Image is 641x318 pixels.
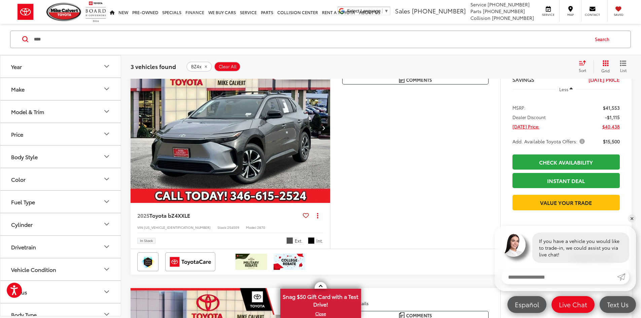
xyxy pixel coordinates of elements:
[11,311,37,318] div: Body Type
[103,220,111,228] div: Cylinder
[556,300,591,309] span: Live Chat
[140,239,153,242] span: In Stock
[0,258,121,280] button: Vehicle ConditionVehicle Condition
[11,108,44,115] div: Model & Trim
[0,191,121,213] button: Fuel TypeFuel Type
[615,60,632,73] button: List View
[139,254,157,270] img: Toyota Safety Sense Mike Calvert Toyota Houston TX
[11,176,26,182] div: Color
[0,213,121,235] button: CylinderCylinder
[512,123,539,130] span: [DATE] Price:
[0,168,121,190] button: ColorColor
[11,63,22,70] div: Year
[103,266,111,274] div: Vehicle Condition
[470,1,486,8] span: Service
[492,14,534,21] span: [PHONE_NUMBER]
[137,211,149,219] span: 2025
[11,131,23,137] div: Price
[395,6,410,15] span: Sales
[342,75,489,84] button: Comments
[286,237,293,244] span: Heavy Metal
[617,270,629,284] a: Submit
[11,266,56,273] div: Vehicle Condition
[604,300,632,309] span: Text Us
[217,225,227,230] span: Stock:
[399,312,404,318] img: Comments
[511,300,542,309] span: Español
[483,8,525,14] span: [PHONE_NUMBER]
[399,77,404,83] img: Comments
[384,8,389,13] span: ▼
[214,62,241,72] button: Clear All
[219,64,237,69] span: Clear All
[611,12,626,17] span: Saved
[589,31,619,48] button: Search
[103,130,111,138] div: Price
[602,123,620,130] span: $40,438
[295,238,303,244] span: Ext.
[103,198,111,206] div: Fuel Type
[33,31,589,47] input: Search by Make, Model, or Keyword
[46,3,82,21] img: Mike Calvert Toyota
[0,56,121,77] button: YearYear
[601,68,610,73] span: Grid
[11,153,38,160] div: Body Style
[167,254,214,270] img: ToyotaCare Mike Calvert Toyota Houston TX
[312,210,323,221] button: Actions
[412,6,466,15] span: [PHONE_NUMBER]
[317,116,330,140] button: Next image
[512,114,546,120] span: Dealer Discount
[603,104,620,111] span: $41,553
[406,77,432,83] span: Comments
[274,254,305,270] img: /static/brand-toyota/National_Assets/toyota-college-grad.jpeg?height=48
[563,12,578,17] span: Map
[103,175,111,183] div: Color
[501,270,617,284] input: Enter your message
[149,211,181,219] span: Toyota bZ4X
[512,138,586,145] span: Add. Available Toyota Offers:
[0,281,121,303] button: StatusStatus
[186,62,212,72] button: remove BZ4x
[137,225,144,230] span: VIN:
[191,64,202,69] span: BZ4x
[600,296,636,313] a: Text Us
[556,83,576,95] button: Less
[11,86,25,92] div: Make
[512,138,587,145] button: Add. Available Toyota Offers:
[181,211,190,219] span: XLE
[103,153,111,161] div: Body Style
[579,67,586,73] span: Sort
[501,233,526,257] img: Agent profile photo
[342,301,489,306] h4: More Details
[512,104,526,111] span: MSRP:
[103,243,111,251] div: Drivetrain
[594,60,615,73] button: Grid View
[0,101,121,122] button: Model & TrimModel & Trim
[227,225,239,230] span: 254009
[317,213,318,218] span: dropdown dots
[11,221,33,227] div: Cylinder
[131,62,176,70] span: 3 vehicles found
[470,14,491,21] span: Collision
[589,76,620,83] span: [DATE] PRICE
[541,12,556,17] span: Service
[488,1,530,8] span: [PHONE_NUMBER]
[103,288,111,296] div: Status
[11,199,35,205] div: Fuel Type
[605,114,620,120] span: -$1,115
[236,254,267,270] img: /static/brand-toyota/National_Assets/toyota-military-rebate.jpeg?height=48
[0,146,121,168] button: Body StyleBody Style
[281,289,360,310] span: Snag $50 Gift Card with a Test Drive!
[103,63,111,71] div: Year
[130,53,331,203] a: 2025 Toyota bZ4X XLE FWD2025 Toyota bZ4X XLE FWD2025 Toyota bZ4X XLE FWD2025 Toyota bZ4X XLE FWD
[11,244,36,250] div: Drivetrain
[559,86,568,92] span: Less
[512,154,620,170] a: Check Availability
[137,212,300,219] a: 2025Toyota bZ4XXLE
[620,67,627,73] span: List
[470,8,482,14] span: Parts
[532,233,629,263] div: If you have a vehicle you would like to trade-in, we could assist you via live chat!
[507,296,546,313] a: Español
